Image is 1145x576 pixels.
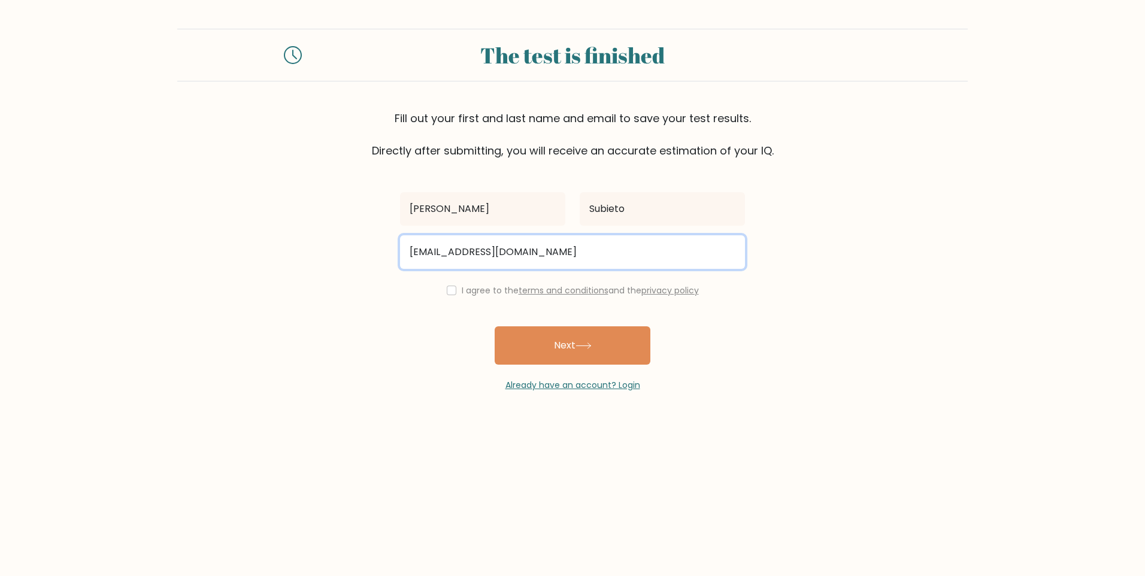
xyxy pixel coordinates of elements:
[505,379,640,391] a: Already have an account? Login
[641,284,699,296] a: privacy policy
[580,192,745,226] input: Last name
[495,326,650,365] button: Next
[519,284,608,296] a: terms and conditions
[316,39,829,71] div: The test is finished
[400,235,745,269] input: Email
[177,110,968,159] div: Fill out your first and last name and email to save your test results. Directly after submitting,...
[400,192,565,226] input: First name
[462,284,699,296] label: I agree to the and the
